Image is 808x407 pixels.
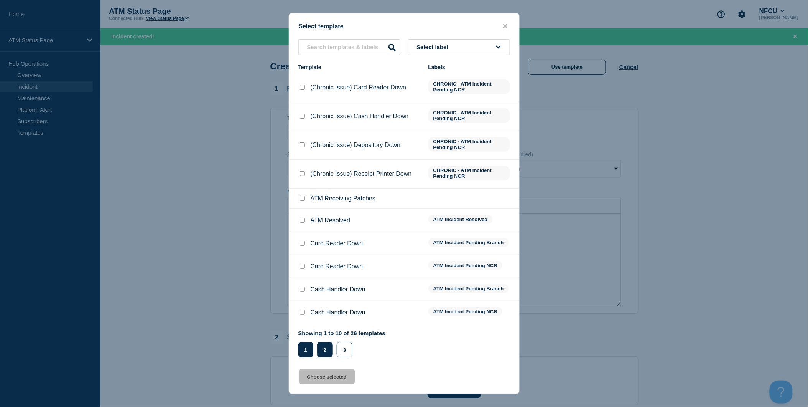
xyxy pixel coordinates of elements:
button: 1 [298,342,313,357]
button: close button [501,23,510,30]
p: Card Reader Down [311,240,363,247]
input: (Chronic Issue) Receipt Printer Down checkbox [300,171,305,176]
p: Showing 1 to 10 of 26 templates [298,330,386,336]
p: (Chronic Issue) Receipt Printer Down [311,170,412,177]
button: 2 [317,342,333,357]
input: ATM Resolved checkbox [300,218,305,223]
span: CHRONIC - ATM Incident Pending NCR [428,166,510,180]
p: Cash Handler Down [311,286,365,293]
span: ATM Incident Resolved [428,215,493,224]
input: Cash Handler Down checkbox [300,287,305,292]
span: Select label [417,44,452,50]
p: (Chronic Issue) Cash Handler Down [311,113,409,120]
input: (Chronic Issue) Cash Handler Down checkbox [300,114,305,119]
p: ATM Resolved [311,217,351,224]
button: Select label [408,39,510,55]
input: ATM Receiving Patches checkbox [300,196,305,201]
input: Card Reader Down checkbox [300,264,305,269]
p: ATM Receiving Patches [311,195,376,202]
p: (Chronic Issue) Card Reader Down [311,84,406,91]
span: ATM Incident Pending NCR [428,261,502,270]
input: (Chronic Issue) Depository Down checkbox [300,142,305,147]
button: 3 [337,342,352,357]
div: Labels [428,64,510,70]
input: Cash Handler Down checkbox [300,310,305,315]
span: CHRONIC - ATM Incident Pending NCR [428,137,510,152]
input: Search templates & labels [298,39,400,55]
p: Card Reader Down [311,263,363,270]
input: Card Reader Down checkbox [300,241,305,246]
p: Cash Handler Down [311,309,365,316]
div: Select template [289,23,519,30]
span: ATM Incident Pending Branch [428,284,509,293]
input: (Chronic Issue) Card Reader Down checkbox [300,85,305,90]
span: CHRONIC - ATM Incident Pending NCR [428,79,510,94]
span: ATM Incident Pending Branch [428,238,509,247]
button: Choose selected [299,369,355,384]
span: CHRONIC - ATM Incident Pending NCR [428,108,510,123]
div: Template [298,64,421,70]
p: (Chronic Issue) Depository Down [311,142,401,149]
span: ATM Incident Pending NCR [428,307,502,316]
